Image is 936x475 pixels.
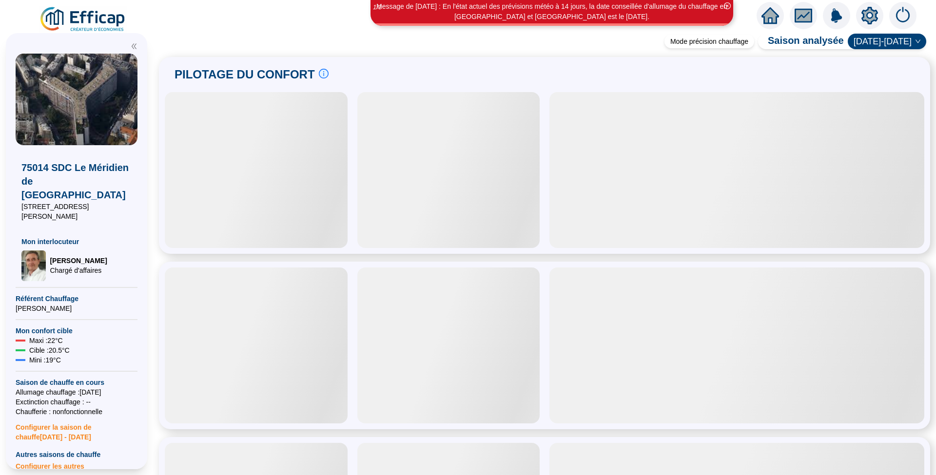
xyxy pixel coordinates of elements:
span: info-circle [319,69,329,78]
div: Mode précision chauffage [664,35,754,48]
span: [STREET_ADDRESS][PERSON_NAME] [21,202,132,221]
span: Configurer la saison de chauffe [DATE] - [DATE] [16,417,137,442]
div: Message de [DATE] : En l'état actuel des prévisions météo à 14 jours, la date conseillée d'alluma... [372,1,732,22]
span: Exctinction chauffage : -- [16,397,137,407]
span: Cible : 20.5 °C [29,345,70,355]
span: Référent Chauffage [16,294,137,304]
span: Mon interlocuteur [21,237,132,247]
span: double-left [131,43,137,50]
span: 75014 SDC Le Méridien de [GEOGRAPHIC_DATA] [21,161,132,202]
span: Mini : 19 °C [29,355,61,365]
img: efficap energie logo [39,6,127,33]
span: Autres saisons de chauffe [16,450,137,459]
span: close-circle [724,2,731,9]
span: Chargé d'affaires [50,266,107,275]
span: fund [795,7,812,24]
img: Chargé d'affaires [21,250,46,282]
span: 2024-2025 [854,34,920,49]
span: Saison de chauffe en cours [16,378,137,387]
span: [PERSON_NAME] [50,256,107,266]
span: setting [861,7,878,24]
span: [PERSON_NAME] [16,304,137,313]
i: 1 / 3 [373,3,382,11]
img: alerts [889,2,916,29]
span: home [761,7,779,24]
span: Maxi : 22 °C [29,336,63,345]
span: down [915,38,921,44]
img: alerts [823,2,850,29]
span: Allumage chauffage : [DATE] [16,387,137,397]
span: Saison analysée [758,34,844,49]
span: PILOTAGE DU CONFORT [175,67,315,82]
span: Chaufferie : non fonctionnelle [16,407,137,417]
span: Mon confort cible [16,326,137,336]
